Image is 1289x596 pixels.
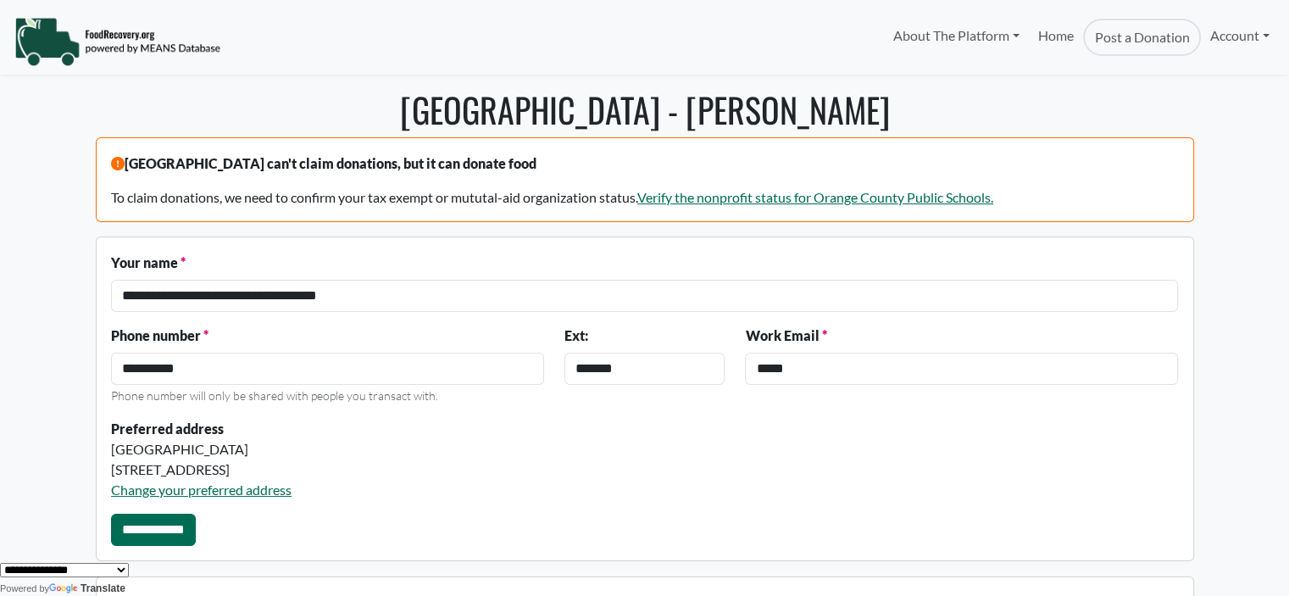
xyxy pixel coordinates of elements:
strong: Preferred address [111,421,224,437]
a: Post a Donation [1083,19,1200,56]
a: Translate [49,582,125,594]
p: To claim donations, we need to confirm your tax exempt or mututal-aid organization status. [111,187,1178,208]
img: NavigationLogo_FoodRecovery-91c16205cd0af1ed486a0f1a7774a6544ea792ac00100771e7dd3ec7c0e58e41.png [14,16,220,67]
small: Phone number will only be shared with people you transact with. [111,388,438,403]
div: [STREET_ADDRESS] [111,460,725,480]
label: Work Email [745,326,826,346]
a: Home [1029,19,1083,56]
label: Phone number [111,326,208,346]
img: Google Translate [49,583,81,595]
a: Account [1201,19,1279,53]
a: About The Platform [883,19,1028,53]
a: Verify the nonprofit status for Orange County Public Schools. [637,189,993,205]
h1: [GEOGRAPHIC_DATA] - [PERSON_NAME] [96,89,1194,130]
p: [GEOGRAPHIC_DATA] can't claim donations, but it can donate food [111,153,1178,174]
label: Ext: [564,326,588,346]
a: Change your preferred address [111,482,292,498]
label: Your name [111,253,186,273]
div: [GEOGRAPHIC_DATA] [111,439,725,460]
